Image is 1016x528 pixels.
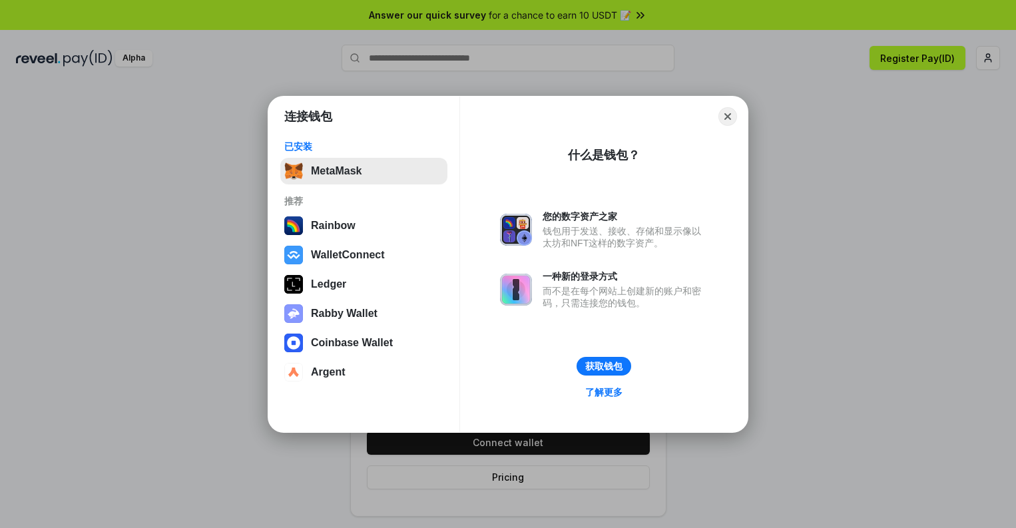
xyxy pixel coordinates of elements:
div: 了解更多 [585,386,623,398]
button: Rabby Wallet [280,300,447,327]
img: svg+xml,%3Csvg%20width%3D%22120%22%20height%3D%22120%22%20viewBox%3D%220%200%20120%20120%22%20fil... [284,216,303,235]
img: svg+xml,%3Csvg%20width%3D%2228%22%20height%3D%2228%22%20viewBox%3D%220%200%2028%2028%22%20fill%3D... [284,246,303,264]
img: svg+xml,%3Csvg%20xmlns%3D%22http%3A%2F%2Fwww.w3.org%2F2000%2Fsvg%22%20fill%3D%22none%22%20viewBox... [500,274,532,306]
button: Close [718,107,737,126]
div: 已安装 [284,140,443,152]
div: 一种新的登录方式 [543,270,708,282]
button: MetaMask [280,158,447,184]
button: WalletConnect [280,242,447,268]
img: svg+xml,%3Csvg%20xmlns%3D%22http%3A%2F%2Fwww.w3.org%2F2000%2Fsvg%22%20width%3D%2228%22%20height%3... [284,275,303,294]
div: 钱包用于发送、接收、存储和显示像以太坊和NFT这样的数字资产。 [543,225,708,249]
button: Ledger [280,271,447,298]
img: svg+xml,%3Csvg%20xmlns%3D%22http%3A%2F%2Fwww.w3.org%2F2000%2Fsvg%22%20fill%3D%22none%22%20viewBox... [284,304,303,323]
button: Argent [280,359,447,386]
div: Argent [311,366,346,378]
div: Rainbow [311,220,356,232]
img: svg+xml,%3Csvg%20width%3D%2228%22%20height%3D%2228%22%20viewBox%3D%220%200%2028%2028%22%20fill%3D... [284,334,303,352]
div: Rabby Wallet [311,308,378,320]
h1: 连接钱包 [284,109,332,125]
div: MetaMask [311,165,362,177]
button: 获取钱包 [577,357,631,376]
div: 什么是钱包？ [568,147,640,163]
div: 而不是在每个网站上创建新的账户和密码，只需连接您的钱包。 [543,285,708,309]
div: 获取钱包 [585,360,623,372]
a: 了解更多 [577,384,631,401]
div: 您的数字资产之家 [543,210,708,222]
div: Ledger [311,278,346,290]
button: Rainbow [280,212,447,239]
img: svg+xml,%3Csvg%20xmlns%3D%22http%3A%2F%2Fwww.w3.org%2F2000%2Fsvg%22%20fill%3D%22none%22%20viewBox... [500,214,532,246]
div: WalletConnect [311,249,385,261]
div: Coinbase Wallet [311,337,393,349]
img: svg+xml,%3Csvg%20fill%3D%22none%22%20height%3D%2233%22%20viewBox%3D%220%200%2035%2033%22%20width%... [284,162,303,180]
div: 推荐 [284,195,443,207]
button: Coinbase Wallet [280,330,447,356]
img: svg+xml,%3Csvg%20width%3D%2228%22%20height%3D%2228%22%20viewBox%3D%220%200%2028%2028%22%20fill%3D... [284,363,303,382]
